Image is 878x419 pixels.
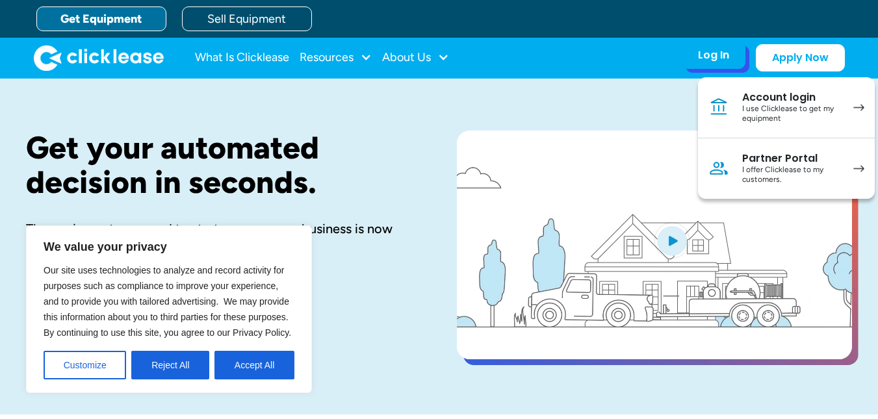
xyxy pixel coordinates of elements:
[756,44,845,71] a: Apply Now
[34,45,164,71] img: Clicklease logo
[698,138,875,199] a: Partner PortalI offer Clicklease to my customers.
[195,45,289,71] a: What Is Clicklease
[742,152,840,165] div: Partner Portal
[26,220,415,254] div: The equipment you need to start or grow your business is now affordable with Clicklease.
[26,225,312,393] div: We value your privacy
[698,49,729,62] div: Log In
[300,45,372,71] div: Resources
[44,265,291,338] span: Our site uses technologies to analyze and record activity for purposes such as compliance to impr...
[34,45,164,71] a: home
[382,45,449,71] div: About Us
[853,104,864,111] img: arrow
[214,351,294,379] button: Accept All
[708,97,729,118] img: Bank icon
[698,77,875,138] a: Account loginI use Clicklease to get my equipment
[742,165,840,185] div: I offer Clicklease to my customers.
[26,131,415,199] h1: Get your automated decision in seconds.
[182,6,312,31] a: Sell Equipment
[457,131,852,359] a: open lightbox
[36,6,166,31] a: Get Equipment
[44,351,126,379] button: Customize
[742,104,840,124] div: I use Clicklease to get my equipment
[708,158,729,179] img: Person icon
[698,77,875,199] nav: Log In
[44,239,294,255] p: We value your privacy
[131,351,209,379] button: Reject All
[742,91,840,104] div: Account login
[654,222,690,259] img: Blue play button logo on a light blue circular background
[853,165,864,172] img: arrow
